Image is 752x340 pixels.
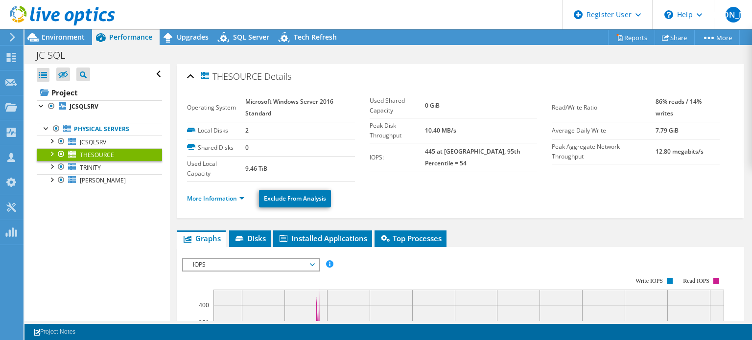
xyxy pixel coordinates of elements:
b: JCSQLSRV [70,102,98,111]
span: Installed Applications [278,233,367,243]
span: Performance [109,32,152,42]
text: 350 [199,318,209,327]
span: THESOURCE [200,70,262,82]
svg: \n [664,10,673,19]
b: 86% reads / 14% writes [656,97,702,117]
b: 12.80 megabits/s [656,147,704,156]
span: THESOURCE [80,151,114,159]
text: Read IOPS [683,277,710,284]
label: Peak Disk Throughput [370,121,425,140]
b: 9.46 TiB [245,164,267,173]
label: IOPS: [370,153,425,162]
h1: JC-SQL [32,50,80,61]
text: Write IOPS [635,277,663,284]
b: 2 [245,126,249,135]
a: Reports [608,30,655,45]
a: Physical Servers [37,123,162,136]
b: 10.40 MB/s [425,126,456,135]
b: Microsoft Windows Server 2016 Standard [245,97,333,117]
span: Environment [42,32,85,42]
b: 7.79 GiB [656,126,679,135]
span: Details [264,70,291,82]
b: 0 GiB [425,101,440,110]
label: Peak Aggregate Network Throughput [552,142,656,161]
span: [PERSON_NAME] [726,7,741,23]
a: Exclude From Analysis [259,190,331,207]
span: TRINITY [80,163,101,172]
a: JCSQLSRV [37,136,162,148]
a: Share [655,30,695,45]
span: SQL Server [233,32,269,42]
label: Read/Write Ratio [552,103,656,113]
label: Operating System [187,103,245,113]
label: Used Local Capacity [187,159,245,179]
span: Graphs [182,233,221,243]
a: More [694,30,740,45]
b: 445 at [GEOGRAPHIC_DATA], 95th Percentile = 54 [425,147,520,167]
a: Project [37,85,162,100]
span: Top Processes [379,233,442,243]
span: JCSQLSRV [80,138,106,146]
label: Average Daily Write [552,126,656,136]
a: Project Notes [26,326,82,338]
span: IOPS [188,259,314,271]
label: Shared Disks [187,143,245,153]
label: Local Disks [187,126,245,136]
label: Used Shared Capacity [370,96,425,115]
span: Tech Refresh [294,32,337,42]
a: [PERSON_NAME] [37,174,162,187]
a: TRINITY [37,161,162,174]
span: [PERSON_NAME] [80,176,126,184]
text: 400 [199,301,209,309]
a: More Information [187,194,244,203]
span: Disks [234,233,266,243]
span: Upgrades [177,32,209,42]
b: 0 [245,143,249,152]
a: JCSQLSRV [37,100,162,113]
a: THESOURCE [37,148,162,161]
